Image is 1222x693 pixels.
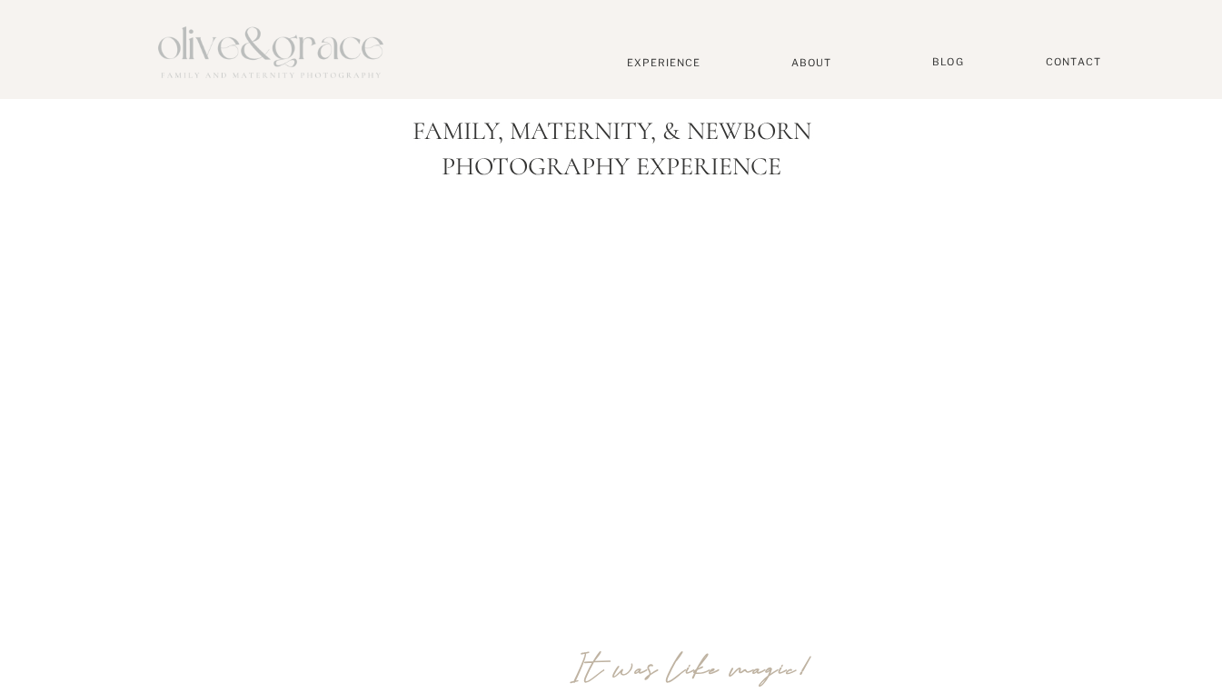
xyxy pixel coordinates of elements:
[604,56,724,69] a: Experience
[414,152,810,197] p: Photography Experience
[1038,55,1110,69] a: Contact
[571,648,812,689] b: It was like magic!
[784,56,840,68] a: About
[926,55,971,69] a: BLOG
[199,116,1025,147] h1: Family, Maternity, & Newborn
